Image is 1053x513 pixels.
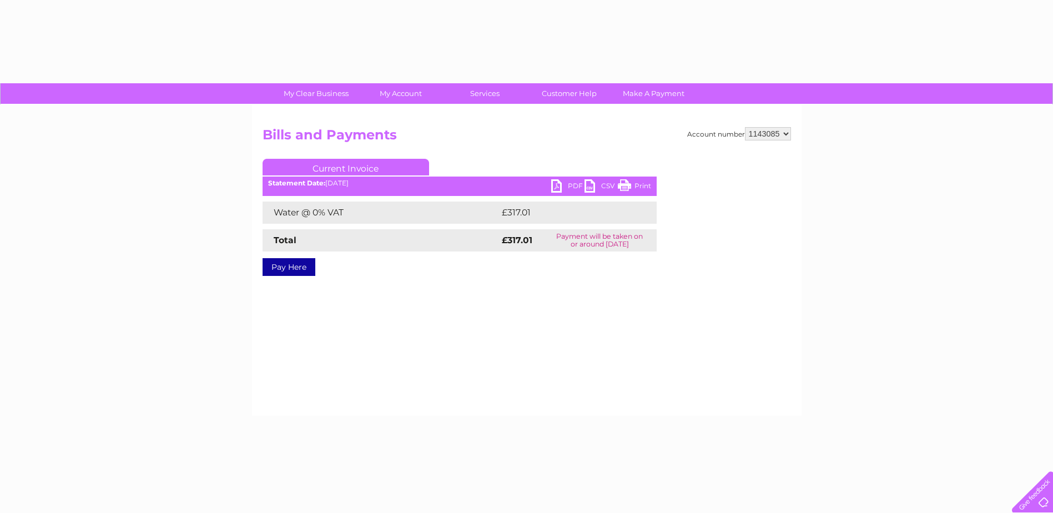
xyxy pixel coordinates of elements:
a: Services [439,83,531,104]
div: Account number [687,127,791,140]
a: Pay Here [263,258,315,276]
a: My Clear Business [270,83,362,104]
a: Current Invoice [263,159,429,175]
td: Water @ 0% VAT [263,202,499,224]
b: Statement Date: [268,179,325,187]
div: [DATE] [263,179,657,187]
td: Payment will be taken on or around [DATE] [543,229,656,252]
strong: £317.01 [502,235,532,245]
a: PDF [551,179,585,195]
a: Make A Payment [608,83,699,104]
strong: Total [274,235,296,245]
a: My Account [355,83,446,104]
a: CSV [585,179,618,195]
a: Print [618,179,651,195]
a: Customer Help [523,83,615,104]
td: £317.01 [499,202,635,224]
h2: Bills and Payments [263,127,791,148]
